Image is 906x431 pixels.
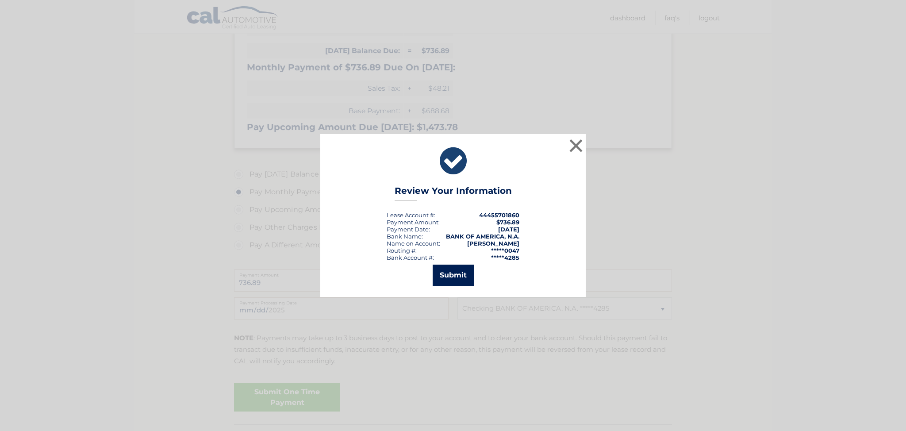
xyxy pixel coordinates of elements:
span: $736.89 [496,219,519,226]
strong: BANK OF AMERICA, N.A. [446,233,519,240]
h3: Review Your Information [395,185,512,201]
div: Routing #: [387,247,417,254]
div: Bank Name: [387,233,423,240]
div: : [387,226,430,233]
button: × [567,137,585,154]
button: Submit [433,265,474,286]
div: Bank Account #: [387,254,434,261]
strong: [PERSON_NAME] [467,240,519,247]
div: Lease Account #: [387,212,435,219]
div: Payment Amount: [387,219,440,226]
span: [DATE] [498,226,519,233]
strong: 44455701860 [479,212,519,219]
span: Payment Date [387,226,429,233]
div: Name on Account: [387,240,440,247]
